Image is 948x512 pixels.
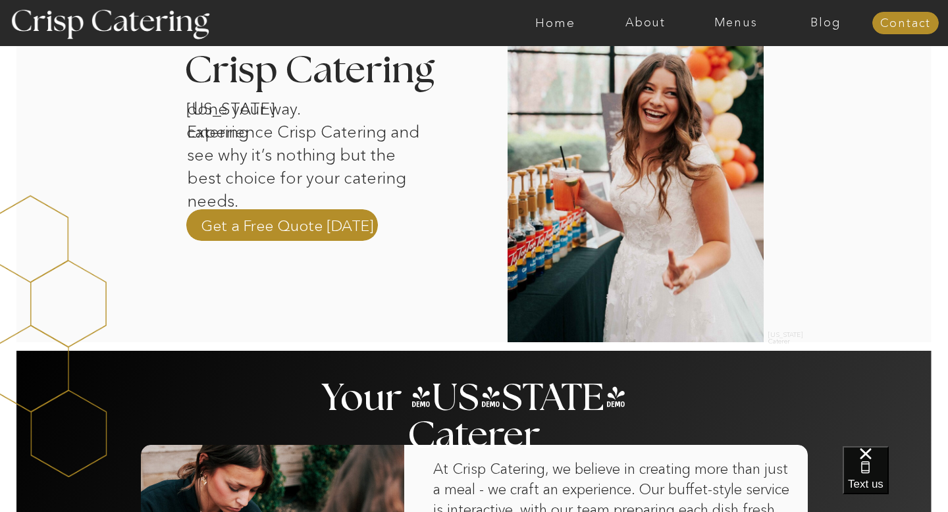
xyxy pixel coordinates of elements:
h2: Your [US_STATE] Caterer [319,380,629,405]
a: Blog [781,16,871,30]
iframe: podium webchat widget bubble [843,446,948,512]
a: About [600,16,691,30]
a: Contact [872,17,939,30]
p: done your way. Experience Crisp Catering and see why it’s nothing but the best choice for your ca... [187,97,427,181]
a: Menus [691,16,781,30]
h2: [US_STATE] Caterer [768,332,809,339]
a: Get a Free Quote [DATE] [201,215,374,235]
h1: [US_STATE] catering [186,97,323,115]
h3: Crisp Catering [184,52,468,91]
a: Home [510,16,600,30]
